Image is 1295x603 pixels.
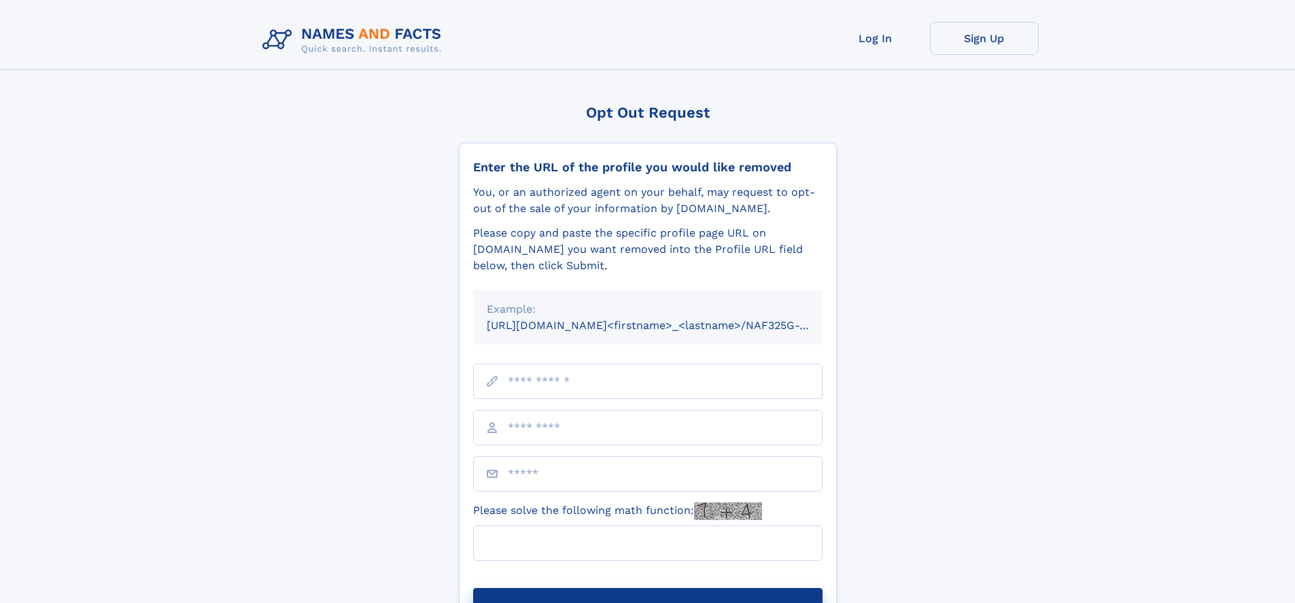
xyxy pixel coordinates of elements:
[257,22,453,58] img: Logo Names and Facts
[821,22,930,55] a: Log In
[487,301,809,317] div: Example:
[473,225,823,274] div: Please copy and paste the specific profile page URL on [DOMAIN_NAME] you want removed into the Pr...
[473,184,823,217] div: You, or an authorized agent on your behalf, may request to opt-out of the sale of your informatio...
[487,319,848,332] small: [URL][DOMAIN_NAME]<firstname>_<lastname>/NAF325G-xxxxxxxx
[930,22,1039,55] a: Sign Up
[473,502,762,520] label: Please solve the following math function:
[473,160,823,175] div: Enter the URL of the profile you would like removed
[459,104,837,121] div: Opt Out Request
